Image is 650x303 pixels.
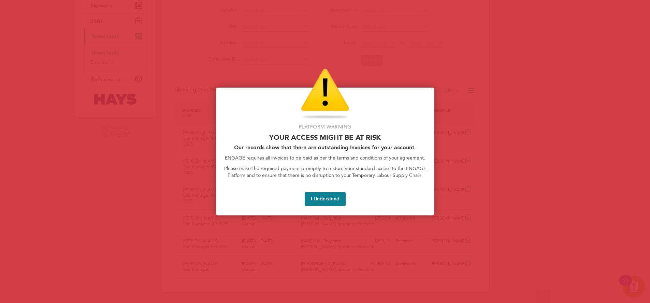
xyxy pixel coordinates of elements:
[224,124,426,131] p: Platform Warning
[301,69,349,120] img: Warning Icon
[216,88,434,215] div: Access At Risk
[224,165,426,179] p: Please make the required payment promptly to restore your standard access to the ENGAGE Platform ...
[224,133,426,141] p: Your access might be at risk
[305,192,346,206] button: I Understand
[224,155,426,162] p: ENGAGE requires all invoices to be paid as per the terms and conditions of your agreement.
[224,144,426,151] h2: Our records show that there are outstanding Invoices for your account.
